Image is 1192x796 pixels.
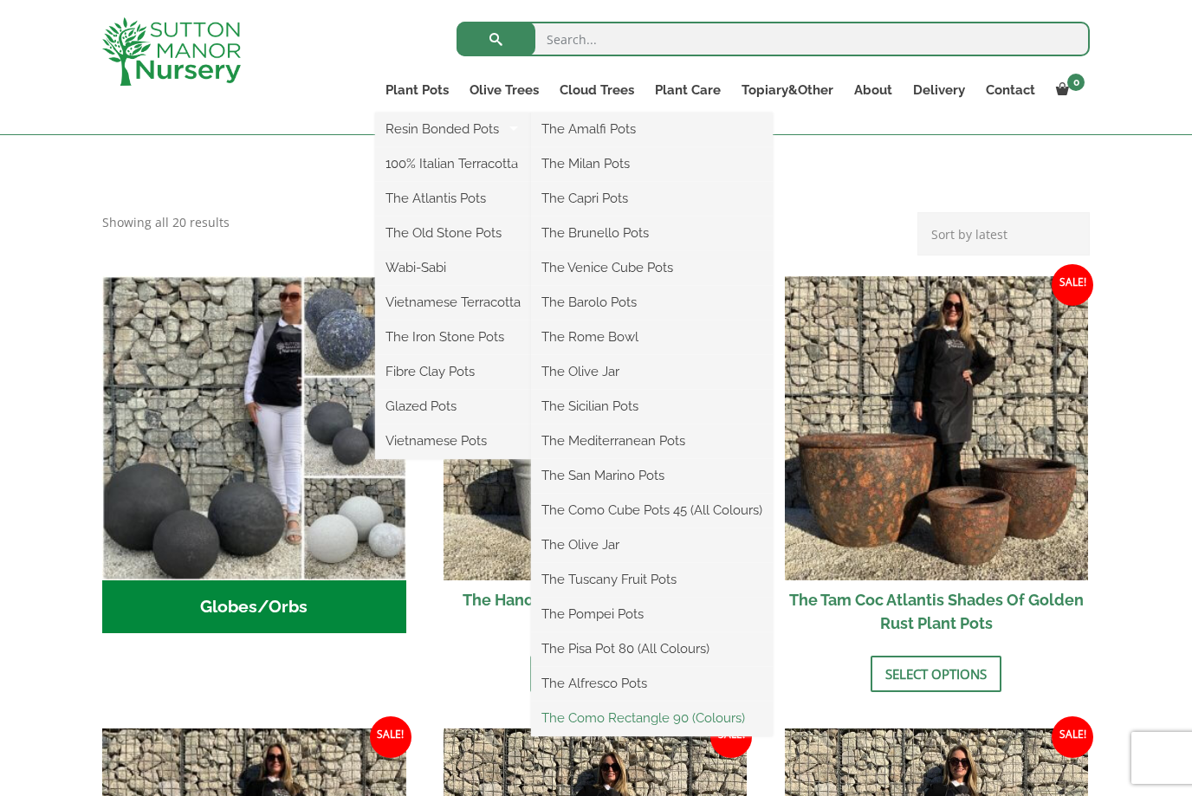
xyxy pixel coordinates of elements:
span: Sale! [1052,264,1093,306]
span: Sale! [1052,716,1093,758]
img: The Tam Coc Atlantis Shades Of Golden Rust Plant Pots [785,276,1089,580]
a: The Iron Stone Pots [375,324,531,350]
a: Fibre Clay Pots [375,359,531,385]
a: The Amalfi Pots [531,116,773,142]
a: 100% Italian Terracotta [375,151,531,177]
a: The Sicilian Pots [531,393,773,419]
a: Glazed Pots [375,393,531,419]
a: 0 [1046,78,1090,102]
a: Resin Bonded Pots [375,116,531,142]
a: Contact [975,78,1046,102]
span: Sale! [710,716,752,758]
a: Select options for “The Tam Coc Atlantis Shades Of Golden Rust Plant Pots” [871,656,1001,692]
a: Vietnamese Terracotta [375,289,531,315]
a: The Olive Jar [531,359,773,385]
span: Sale! [370,716,411,758]
a: The Como Cube Pots 45 (All Colours) [531,497,773,523]
a: Delivery [903,78,975,102]
a: Vietnamese Pots [375,428,531,454]
a: The Pompei Pots [531,601,773,627]
h2: The Hanoi Atlantis Shades Of White Plant Pots [444,580,748,643]
a: Sale! The Tam Coc Atlantis Shades Of Golden Rust Plant Pots [785,276,1089,643]
a: The San Marino Pots [531,463,773,489]
a: Topiary&Other [731,78,844,102]
a: The Atlantis Pots [375,185,531,211]
a: The Venice Cube Pots [531,255,773,281]
a: Visit product category Globes/Orbs [102,276,406,633]
a: The Brunello Pots [531,220,773,246]
a: Olive Trees [459,78,549,102]
a: About [844,78,903,102]
img: logo [102,17,241,86]
h2: The Tam Coc Atlantis Shades Of Golden Rust Plant Pots [785,580,1089,643]
a: The Capri Pots [531,185,773,211]
select: Shop order [917,212,1090,256]
a: The Olive Jar [531,532,773,558]
img: Globes/Orbs [102,276,406,580]
a: The Old Stone Pots [375,220,531,246]
a: The Como Rectangle 90 (Colours) [531,705,773,731]
a: The Alfresco Pots [531,670,773,696]
a: The Pisa Pot 80 (All Colours) [531,636,773,662]
a: Sale! The Hanoi Atlantis Shades Of White Plant Pots [444,276,748,643]
a: The Tuscany Fruit Pots [531,566,773,592]
span: 0 [1067,74,1085,91]
h2: Globes/Orbs [102,580,406,634]
a: Wabi-Sabi [375,255,531,281]
a: Cloud Trees [549,78,645,102]
a: The Barolo Pots [531,289,773,315]
p: Showing all 20 results [102,212,230,233]
a: Plant Care [645,78,731,102]
a: Plant Pots [375,78,459,102]
a: Select options for “The Hanoi Atlantis Shades Of White Plant Pots” [530,656,661,692]
a: The Milan Pots [531,151,773,177]
a: The Rome Bowl [531,324,773,350]
a: The Mediterranean Pots [531,428,773,454]
input: Search... [457,22,1090,56]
